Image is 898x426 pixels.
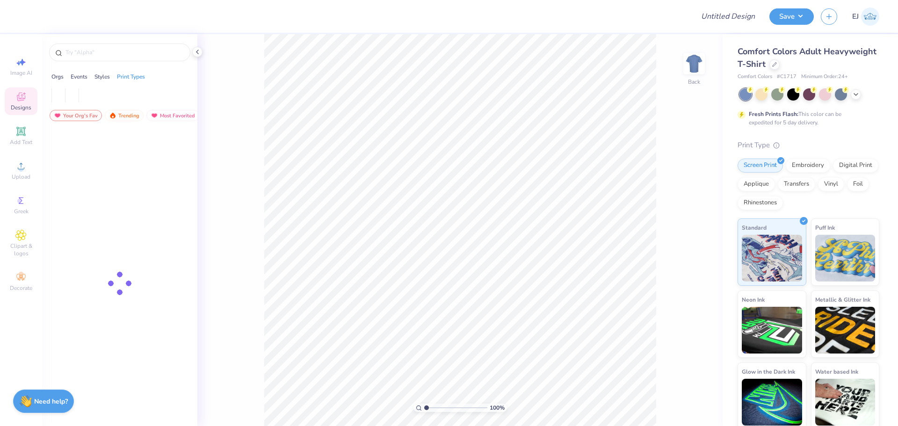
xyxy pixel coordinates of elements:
span: Puff Ink [815,223,835,232]
span: Glow in the Dark Ink [742,367,795,376]
div: Print Types [117,72,145,81]
div: Most Favorited [146,110,199,121]
span: Designs [11,104,31,111]
strong: Fresh Prints Flash: [749,110,798,118]
input: Try "Alpha" [65,48,184,57]
div: Styles [94,72,110,81]
div: Transfers [778,177,815,191]
div: This color can be expedited for 5 day delivery. [749,110,864,127]
div: Print Type [738,140,879,151]
img: Back [685,54,703,73]
div: Your Org's Fav [50,110,102,121]
span: Greek [14,208,29,215]
button: Save [769,8,814,25]
span: Neon Ink [742,295,765,304]
img: trending.gif [109,112,116,119]
span: Clipart & logos [5,242,37,257]
img: Neon Ink [742,307,802,354]
input: Untitled Design [694,7,762,26]
div: Digital Print [833,159,878,173]
span: Standard [742,223,767,232]
div: Vinyl [818,177,844,191]
span: 100 % [490,404,505,412]
img: Elliah Jace Mercado [861,7,879,26]
div: Embroidery [786,159,830,173]
div: Applique [738,177,775,191]
span: Decorate [10,284,32,292]
img: most_fav.gif [151,112,158,119]
div: Foil [847,177,869,191]
span: Add Text [10,138,32,146]
img: Puff Ink [815,235,876,282]
span: Comfort Colors Adult Heavyweight T-Shirt [738,46,876,70]
span: # C1717 [777,73,797,81]
img: Standard [742,235,802,282]
img: Glow in the Dark Ink [742,379,802,426]
span: Upload [12,173,30,181]
span: Image AI [10,69,32,77]
span: Comfort Colors [738,73,772,81]
img: most_fav.gif [54,112,61,119]
span: Metallic & Glitter Ink [815,295,870,304]
span: Water based Ink [815,367,858,376]
div: Events [71,72,87,81]
img: Water based Ink [815,379,876,426]
div: Back [688,78,700,86]
div: Rhinestones [738,196,783,210]
div: Screen Print [738,159,783,173]
div: Orgs [51,72,64,81]
span: Minimum Order: 24 + [801,73,848,81]
strong: Need help? [34,397,68,406]
img: Metallic & Glitter Ink [815,307,876,354]
div: Trending [105,110,144,121]
a: EJ [852,7,879,26]
span: EJ [852,11,859,22]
